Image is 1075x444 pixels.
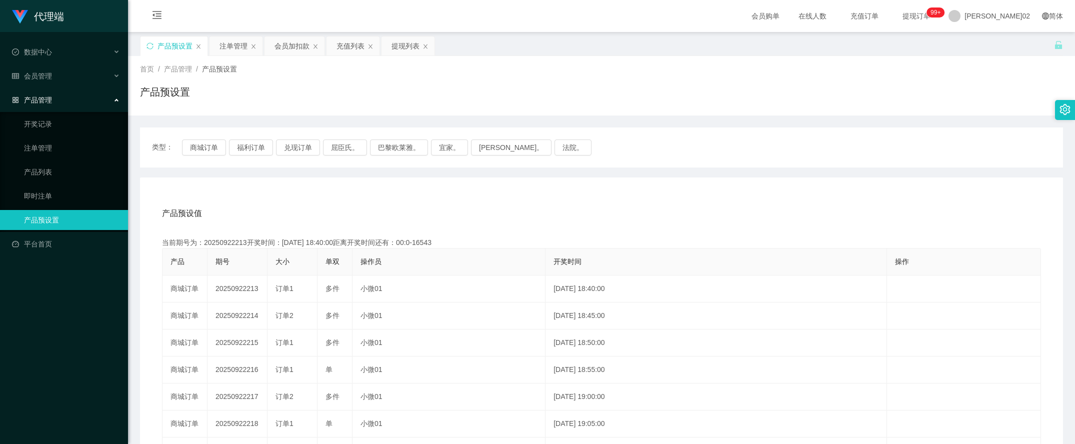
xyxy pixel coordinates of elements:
span: / [158,65,160,73]
button: 宜家。 [431,139,468,155]
td: 商城订单 [162,302,207,329]
td: 20250922217 [207,383,267,410]
i: 图标： global [1042,12,1049,19]
a: 产品列表 [24,162,120,182]
td: 商城订单 [162,329,207,356]
i: 图标： table [12,72,19,79]
font: 提现订单 [902,12,930,20]
h1: 代理端 [34,0,64,32]
i: 图标： 关闭 [312,43,318,49]
div: 产品预设置 [157,36,192,55]
i: 图标： 解锁 [1054,40,1063,49]
td: 小微01 [352,410,545,437]
font: 产品管理 [24,96,52,104]
span: 多件 [325,284,339,292]
button: 屈臣氏。 [323,139,367,155]
button: 法院。 [554,139,591,155]
i: 图标： 关闭 [422,43,428,49]
span: 产品预设置 [202,65,237,73]
span: 订单1 [275,365,293,373]
td: [DATE] 19:05:00 [545,410,887,437]
td: 小微01 [352,383,545,410]
span: 产品 [170,257,184,265]
a: 开奖记录 [24,114,120,134]
td: 20250922216 [207,356,267,383]
td: 小微01 [352,302,545,329]
span: 类型： [152,139,182,155]
span: 产品预设值 [162,207,202,219]
td: 商城订单 [162,356,207,383]
i: 图标： AppStore-O [12,96,19,103]
sup: 1201 [926,7,944,17]
span: / [196,65,198,73]
td: [DATE] 18:50:00 [545,329,887,356]
i: 图标： 同步 [146,42,153,49]
span: 操作 [895,257,909,265]
i: 图标： 关闭 [367,43,373,49]
span: 多件 [325,338,339,346]
span: 产品管理 [164,65,192,73]
span: 订单2 [275,392,293,400]
span: 单 [325,365,332,373]
span: 订单1 [275,419,293,427]
span: 多件 [325,392,339,400]
i: 图标： check-circle-o [12,48,19,55]
i: 图标： menu-fold [140,0,174,32]
td: 商城订单 [162,275,207,302]
span: 大小 [275,257,289,265]
td: 20250922215 [207,329,267,356]
i: 图标： 关闭 [250,43,256,49]
span: 单双 [325,257,339,265]
div: 会员加扣款 [274,36,309,55]
button: [PERSON_NAME]。 [471,139,551,155]
font: 会员管理 [24,72,52,80]
td: 商城订单 [162,410,207,437]
img: logo.9652507e.png [12,10,28,24]
button: 商城订单 [182,139,226,155]
font: 简体 [1049,12,1063,20]
td: 20250922214 [207,302,267,329]
td: [DATE] 18:40:00 [545,275,887,302]
font: 在线人数 [798,12,826,20]
td: 商城订单 [162,383,207,410]
td: 小微01 [352,275,545,302]
button: 福利订单 [229,139,273,155]
a: 产品预设置 [24,210,120,230]
a: 注单管理 [24,138,120,158]
h1: 产品预设置 [140,84,190,99]
td: 20250922218 [207,410,267,437]
span: 订单1 [275,338,293,346]
font: 充值订单 [850,12,878,20]
span: 订单2 [275,311,293,319]
a: 代理端 [12,12,64,20]
span: 订单1 [275,284,293,292]
span: 操作员 [360,257,381,265]
a: 即时注单 [24,186,120,206]
font: 数据中心 [24,48,52,56]
span: 多件 [325,311,339,319]
div: 注单管理 [219,36,247,55]
span: 期号 [215,257,229,265]
td: [DATE] 18:55:00 [545,356,887,383]
div: 充值列表 [336,36,364,55]
td: 小微01 [352,329,545,356]
span: 开奖时间 [553,257,581,265]
span: 首页 [140,65,154,73]
i: 图标： 关闭 [195,43,201,49]
a: 图标： 仪表板平台首页 [12,234,120,254]
button: 巴黎欧莱雅。 [370,139,428,155]
td: 20250922213 [207,275,267,302]
button: 兑现订单 [276,139,320,155]
i: 图标： 设置 [1059,104,1070,115]
td: 小微01 [352,356,545,383]
div: 提现列表 [391,36,419,55]
span: 单 [325,419,332,427]
td: [DATE] 19:00:00 [545,383,887,410]
td: [DATE] 18:45:00 [545,302,887,329]
div: 当前期号为：20250922213开奖时间：[DATE] 18:40:00距离开奖时间还有：00:0-16543 [162,237,1041,248]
